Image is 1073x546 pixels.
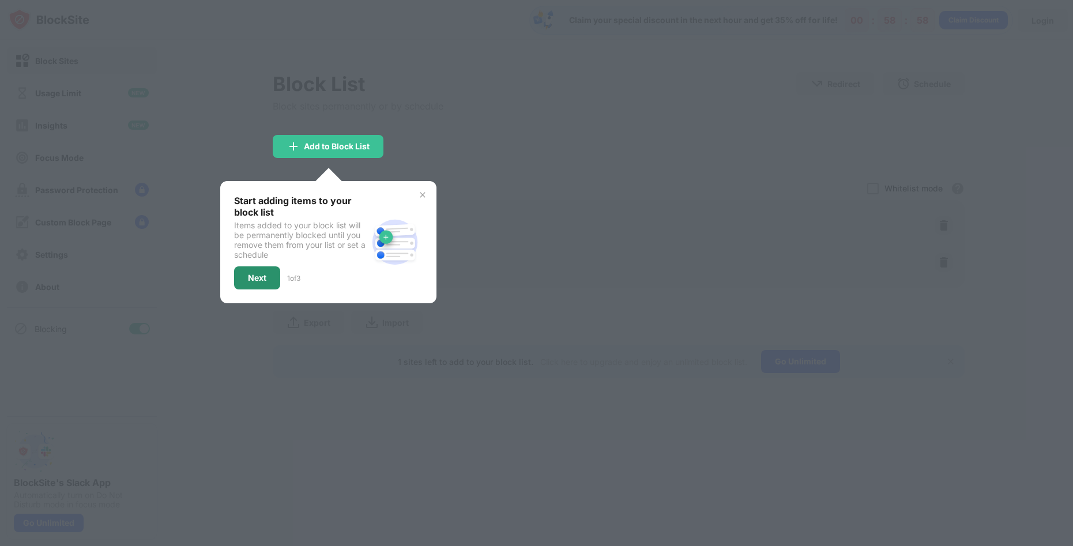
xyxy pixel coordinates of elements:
div: Items added to your block list will be permanently blocked until you remove them from your list o... [234,220,367,259]
div: 1 of 3 [287,274,300,283]
img: x-button.svg [418,190,427,199]
div: Start adding items to your block list [234,195,367,218]
div: Next [248,273,266,283]
img: block-site.svg [367,214,423,270]
div: Add to Block List [304,142,370,151]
